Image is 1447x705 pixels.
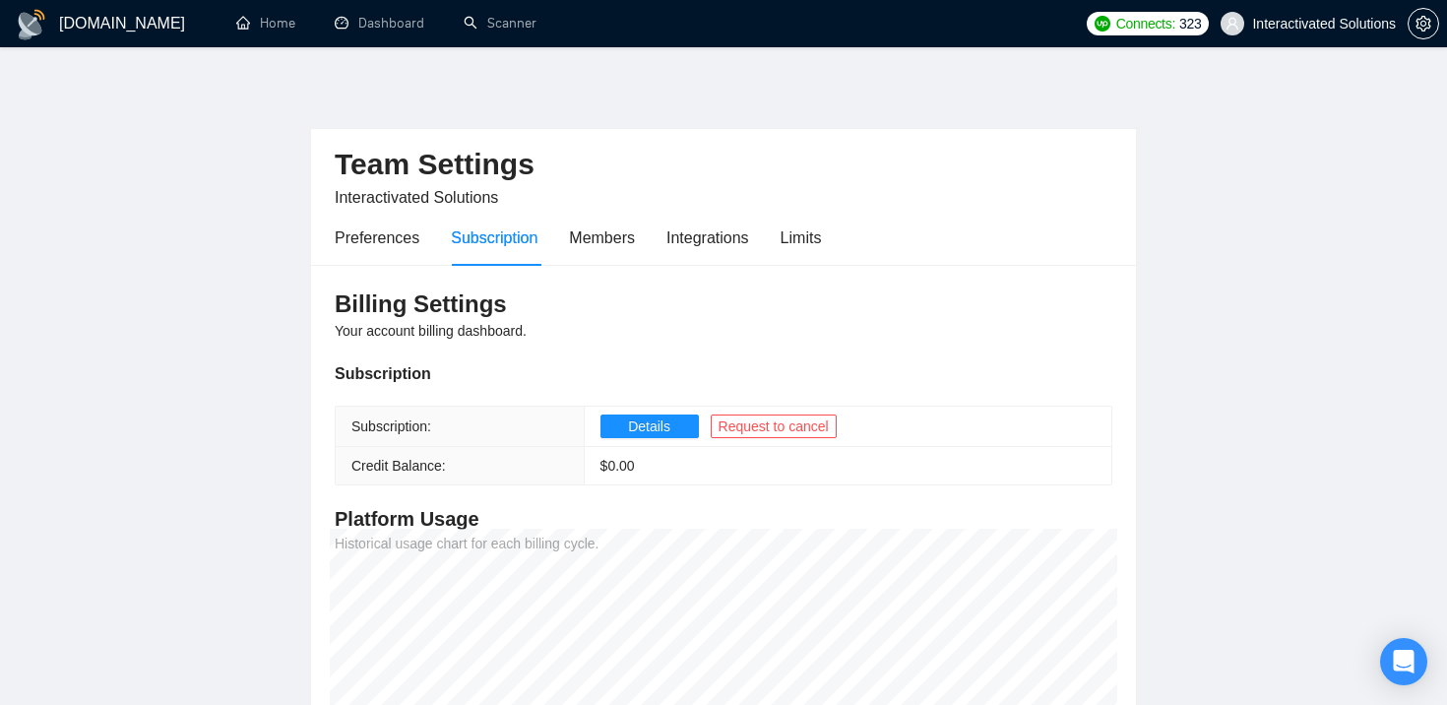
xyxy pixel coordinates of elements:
h4: Platform Usage [335,505,1112,533]
span: setting [1409,16,1438,32]
div: Limits [781,225,822,250]
img: upwork-logo.png [1095,16,1110,32]
button: Details [600,415,699,438]
div: Open Intercom Messenger [1380,638,1427,685]
a: homeHome [236,15,295,32]
img: logo [16,9,47,40]
a: dashboardDashboard [335,15,424,32]
div: Integrations [666,225,749,250]
span: user [1226,17,1239,31]
h3: Billing Settings [335,288,1112,320]
a: searchScanner [464,15,536,32]
h2: Team Settings [335,145,1112,185]
button: setting [1408,8,1439,39]
span: Your account billing dashboard. [335,323,527,339]
span: Connects: [1116,13,1175,34]
div: Preferences [335,225,419,250]
span: Interactivated Solutions [335,189,498,206]
span: $ 0.00 [600,458,635,474]
div: Members [569,225,635,250]
span: Credit Balance: [351,458,446,474]
button: Request to cancel [711,415,837,438]
a: setting [1408,16,1439,32]
span: Subscription: [351,418,431,434]
div: Subscription [451,225,537,250]
span: Details [628,416,670,437]
span: Request to cancel [719,416,829,437]
span: 323 [1179,13,1201,34]
div: Subscription [335,361,1112,386]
